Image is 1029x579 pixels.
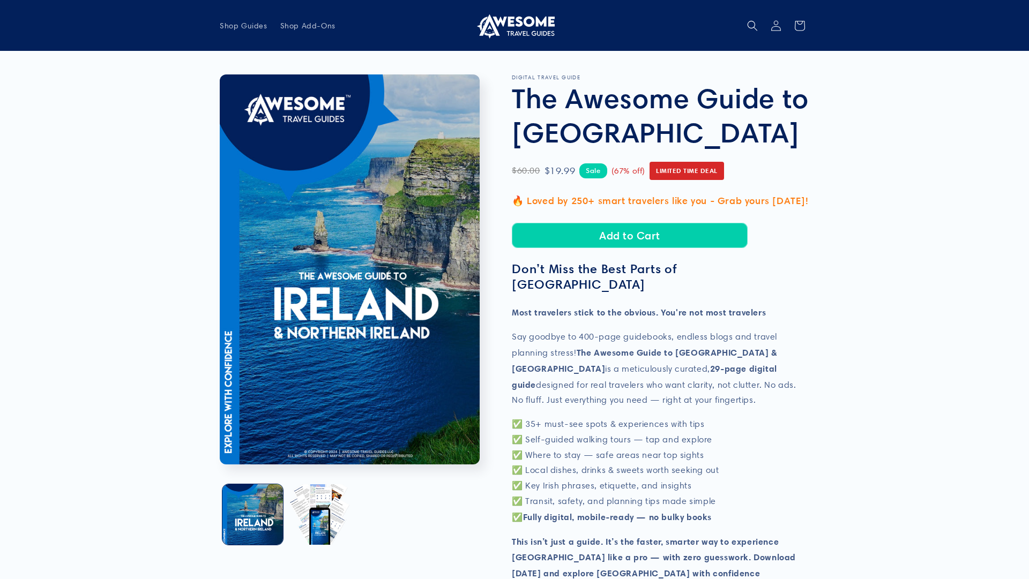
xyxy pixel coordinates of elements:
img: Awesome Travel Guides [474,13,555,39]
span: (67% off) [612,164,645,178]
summary: Search [741,14,764,37]
p: DIGITAL TRAVEL GUIDE [512,74,809,81]
button: Load image 1 in gallery view [222,484,283,545]
h1: The Awesome Guide to [GEOGRAPHIC_DATA] [512,81,809,149]
p: Say goodbye to 400-page guidebooks, endless blogs and travel planning stress! is a meticulously c... [512,329,809,408]
p: 🔥 Loved by 250+ smart travelers like you - Grab yours [DATE]! [512,192,809,209]
strong: Most travelers stick to the obvious. You're not most travelers [512,307,766,318]
strong: The Awesome Guide to [GEOGRAPHIC_DATA] & [GEOGRAPHIC_DATA] [512,347,777,374]
a: Awesome Travel Guides [471,9,559,42]
button: Add to Cart [512,223,748,248]
span: Shop Add-Ons [280,21,335,31]
span: Shop Guides [220,21,267,31]
span: Limited Time Deal [650,162,724,180]
span: $60.00 [512,163,540,179]
a: Shop Guides [213,14,274,37]
span: Sale [579,163,607,178]
a: Shop Add-Ons [274,14,342,37]
p: ✅ 35+ must-see spots & experiences with tips ✅ Self-guided walking tours — tap and explore ✅ Wher... [512,417,809,525]
span: $19.99 [545,162,576,179]
button: Load image 2 in gallery view [288,484,349,545]
h3: Don’t Miss the Best Parts of [GEOGRAPHIC_DATA] [512,261,809,292]
media-gallery: Gallery Viewer [220,74,485,547]
strong: Fully digital, mobile-ready — no bulky books [523,512,712,522]
strong: This isn’t just a guide. It’s the faster, smarter way to experience [GEOGRAPHIC_DATA] like a pro ... [512,536,796,579]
